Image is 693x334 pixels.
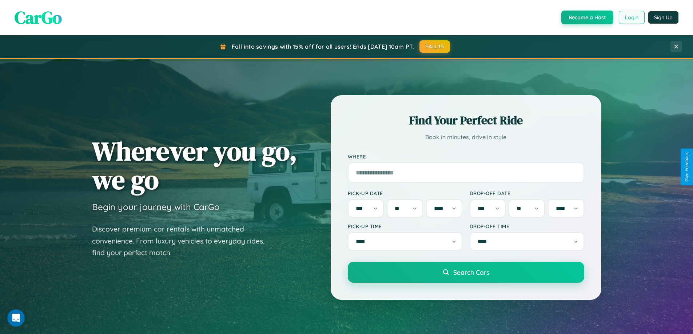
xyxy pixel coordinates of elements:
iframe: Intercom live chat [7,309,25,327]
label: Pick-up Date [348,190,462,196]
span: Search Cars [453,268,489,276]
label: Drop-off Date [470,190,584,196]
button: Become a Host [561,11,613,24]
button: Search Cars [348,262,584,283]
label: Pick-up Time [348,223,462,229]
h3: Begin your journey with CarGo [92,201,220,212]
p: Discover premium car rentals with unmatched convenience. From luxury vehicles to everyday rides, ... [92,223,274,259]
button: FALL15 [419,40,450,53]
p: Book in minutes, drive in style [348,132,584,142]
span: CarGo [15,5,62,29]
h2: Find Your Perfect Ride [348,112,584,128]
button: Login [619,11,645,24]
h1: Wherever you go, we go [92,137,297,194]
button: Sign Up [648,11,678,24]
label: Where [348,153,584,160]
label: Drop-off Time [470,223,584,229]
div: Give Feedback [684,152,689,182]
span: Fall into savings with 15% off for all users! Ends [DATE] 10am PT. [232,43,414,50]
